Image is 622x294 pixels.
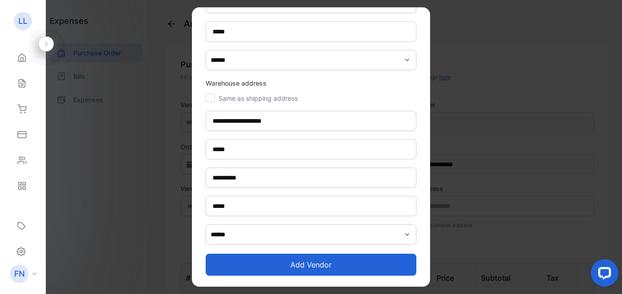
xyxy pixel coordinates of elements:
[218,94,298,102] label: Same as shipping address
[18,15,27,27] p: LL
[206,254,416,276] button: Add vendor
[14,268,25,280] p: FN
[206,74,416,93] p: Warehouse address
[584,256,622,294] iframe: LiveChat chat widget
